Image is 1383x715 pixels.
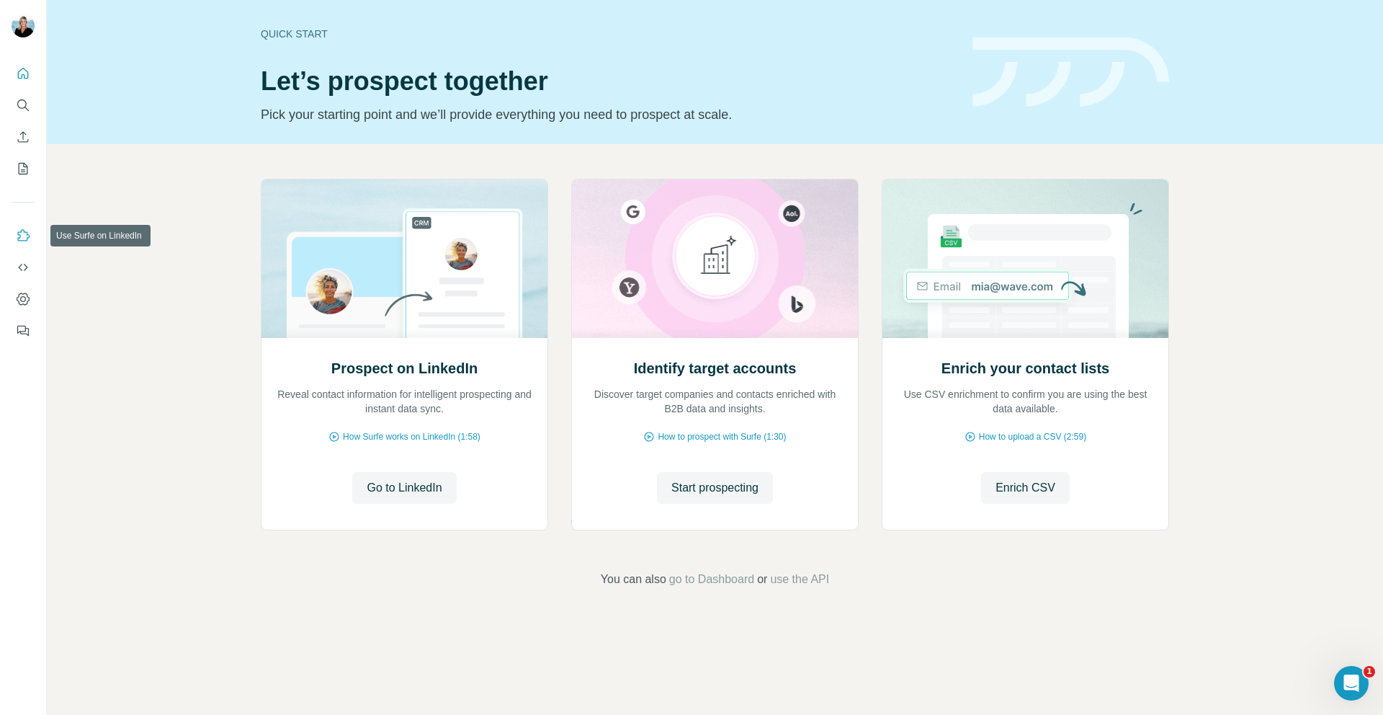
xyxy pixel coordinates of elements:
[979,430,1086,443] span: How to upload a CSV (2:59)
[972,37,1169,107] img: banner
[1364,666,1375,678] span: 1
[12,156,35,182] button: My lists
[981,472,1070,504] button: Enrich CSV
[657,472,773,504] button: Start prospecting
[995,479,1055,497] span: Enrich CSV
[276,387,533,416] p: Reveal contact information for intelligent prospecting and instant data sync.
[941,358,1109,378] h2: Enrich your contact lists
[671,479,758,497] span: Start prospecting
[12,254,35,280] button: Use Surfe API
[261,179,548,338] img: Prospect on LinkedIn
[669,571,754,588] button: go to Dashboard
[12,318,35,344] button: Feedback
[601,571,666,588] span: You can also
[12,124,35,150] button: Enrich CSV
[12,223,35,249] button: Use Surfe on LinkedIn
[261,27,955,41] div: Quick start
[571,179,859,338] img: Identify target accounts
[352,472,456,504] button: Go to LinkedIn
[12,286,35,312] button: Dashboard
[658,430,786,443] span: How to prospect with Surfe (1:30)
[331,358,478,378] h2: Prospect on LinkedIn
[634,358,797,378] h2: Identify target accounts
[12,61,35,86] button: Quick start
[757,571,767,588] span: or
[12,14,35,37] img: Avatar
[882,179,1169,338] img: Enrich your contact lists
[12,92,35,118] button: Search
[586,387,843,416] p: Discover target companies and contacts enriched with B2B data and insights.
[770,571,829,588] button: use the API
[261,105,955,125] p: Pick your starting point and we’ll provide everything you need to prospect at scale.
[367,479,442,497] span: Go to LinkedIn
[1334,666,1369,701] iframe: Intercom live chat
[897,387,1154,416] p: Use CSV enrichment to confirm you are using the best data available.
[343,430,480,443] span: How Surfe works on LinkedIn (1:58)
[261,67,955,96] h1: Let’s prospect together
